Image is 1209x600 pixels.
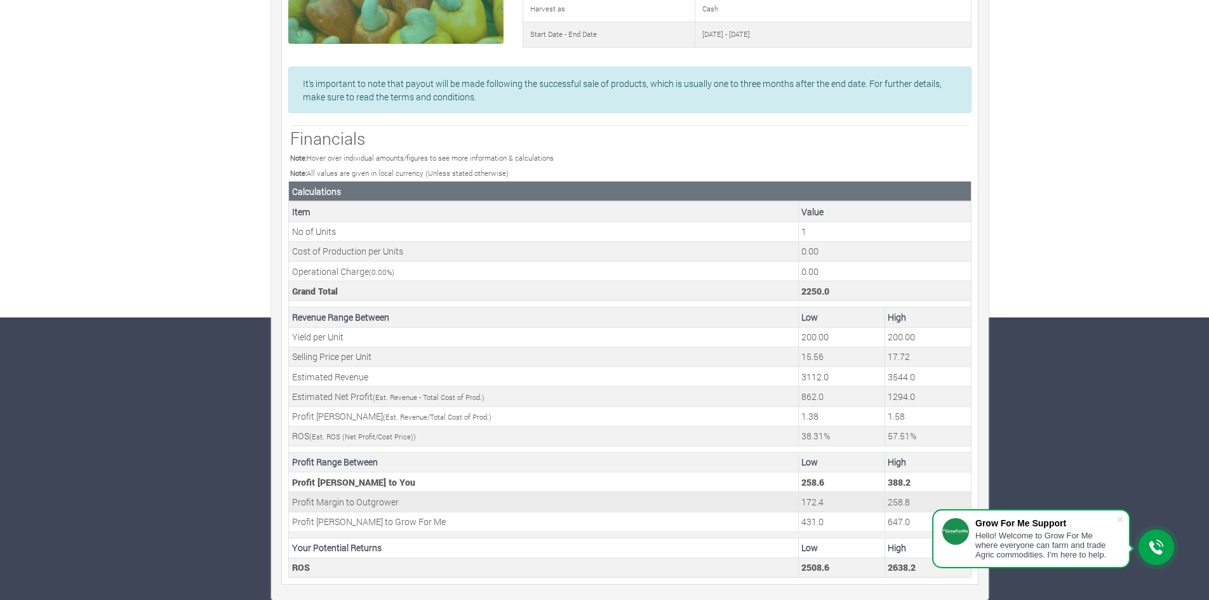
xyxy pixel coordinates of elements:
[798,492,885,512] td: Outgrower Profit Margin (Min Estimated Profit * Outgrower Profit Margin)
[371,267,387,277] span: 0.00
[383,412,491,422] small: (Est. Revenue/Total Cost of Prod.)
[290,168,307,178] b: Note:
[292,311,389,323] b: Revenue Range Between
[292,542,382,554] b: Your Potential Returns
[798,406,885,426] td: Your estimated minimum Profit Margin (Estimated Revenue/Total Cost of Production)
[292,456,378,468] b: Profit Range Between
[289,241,799,261] td: Cost of Production per Units
[289,367,799,387] td: Estimated Revenue
[801,542,818,554] b: Low
[798,241,971,261] td: This is the cost of a Units
[801,456,818,468] b: Low
[798,262,971,281] td: This is the operational charge by Grow For Me
[369,267,394,277] small: ( %)
[798,222,971,241] td: This is the number of Units
[798,472,885,492] td: Your Profit Margin (Min Estimated Profit * Profit Margin)
[695,22,971,48] td: [DATE] - [DATE]
[885,406,971,426] td: Your estimated maximum Profit Margin (Estimated Revenue/Total Cost of Production)
[289,492,799,512] td: Profit Margin to Outgrower
[798,281,971,301] td: This is the Total Cost. (Units Cost + (Operational Charge * Units Cost)) * No of Units
[885,426,971,446] td: Your estimated maximum ROS (Net Profit/Cost Price)
[888,542,906,554] b: High
[888,311,906,323] b: High
[289,387,799,406] td: Estimated Net Profit
[885,512,971,531] td: Grow For Me Profit Margin (Max Estimated Profit * Grow For Me Profit Margin)
[290,168,509,178] small: All values are given in local currency (Unless stated otherwise)
[798,512,885,531] td: Grow For Me Profit Margin (Min Estimated Profit * Grow For Me Profit Margin)
[888,456,906,468] b: High
[292,206,311,218] b: Item
[885,367,971,387] td: Your estimated Revenue expected (Grand Total * Max. Est. Revenue Percentage)
[798,426,885,446] td: Your estimated minimum ROS (Net Profit/Cost Price)
[975,518,1116,528] div: Grow For Me Support
[289,347,799,366] td: Selling Price per Unit
[290,153,307,163] b: Note:
[798,387,885,406] td: Your estimated Profit to be made (Estimated Revenue - Total Cost of Production)
[289,557,799,577] td: ROS
[303,77,957,103] p: It's important to note that payout will be made following the successful sale of products, which ...
[798,327,885,347] td: Your estimated minimum Yield per Unit
[801,206,824,218] b: Value
[798,367,885,387] td: Your estimated Revenue expected (Grand Total * Min. Est. Revenue Percentage)
[885,557,971,577] td: Your Potential Maximum Return on Funding
[289,222,799,241] td: No of Units
[289,406,799,426] td: Profit [PERSON_NAME]
[798,347,885,366] td: Your estimated minimum Selling Price per Unit
[885,327,971,347] td: Your estimated maximum Yield per Unit
[289,472,799,492] td: Profit [PERSON_NAME] to You
[292,285,338,297] b: Grand Total
[885,347,971,366] td: Your estimated maximum Selling Price per Unit
[290,153,554,163] small: Hover over individual amounts/figures to see more information & calculations
[289,262,799,281] td: Operational Charge
[885,387,971,406] td: Your estimated Profit to be made (Estimated Revenue - Total Cost of Production)
[975,531,1116,559] div: Hello! Welcome to Grow For Me where everyone can farm and trade Agric commodities. I'm here to help.
[289,327,799,347] td: Yield per Unit
[801,311,818,323] b: Low
[885,472,971,492] td: Your Profit Margin (Max Estimated Profit * Profit Margin)
[523,22,695,48] td: Start Date - End Date
[309,432,416,441] small: (Est. ROS (Net Profit/Cost Price))
[798,557,885,577] td: Your Potential Minimum Return on Funding
[289,426,799,446] td: ROS
[885,492,971,512] td: Outgrower Profit Margin (Max Estimated Profit * Outgrower Profit Margin)
[289,182,972,202] th: Calculations
[290,128,970,149] h3: Financials
[373,392,484,402] small: (Est. Revenue - Total Cost of Prod.)
[289,512,799,531] td: Profit [PERSON_NAME] to Grow For Me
